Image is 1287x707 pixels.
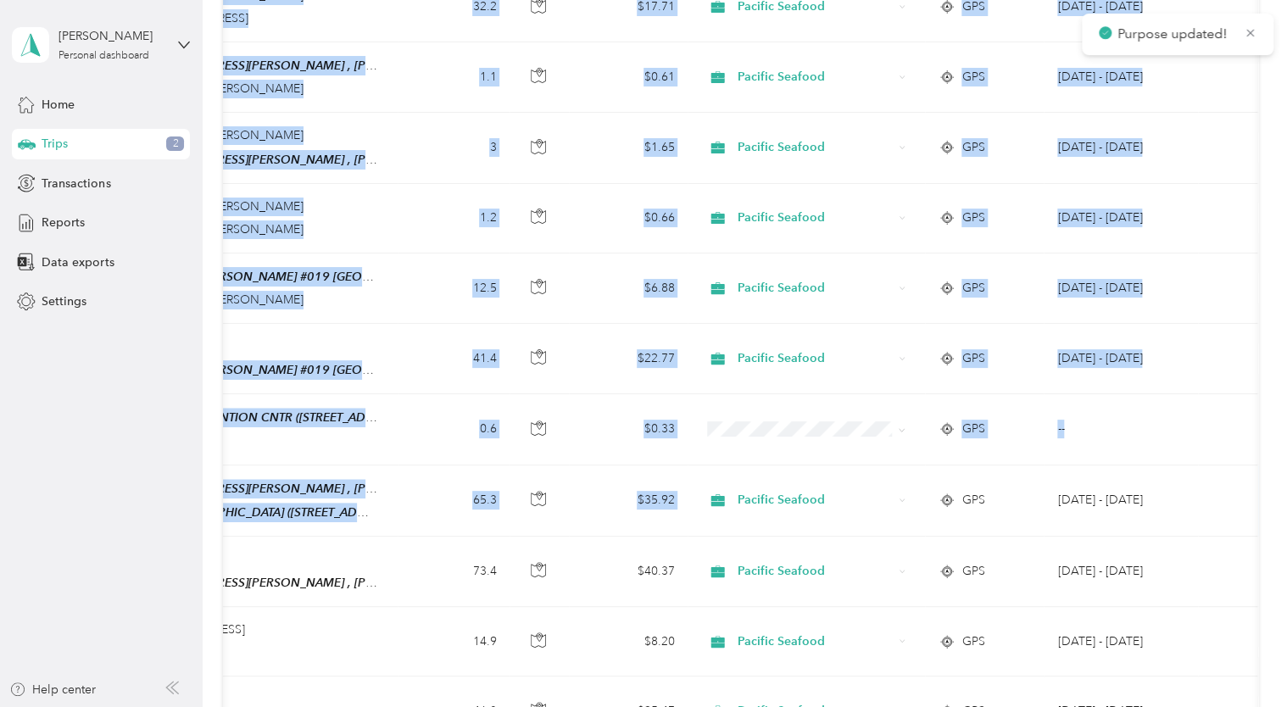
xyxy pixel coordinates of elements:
td: Sep 22 - Oct 5, 2025 [1044,113,1198,183]
span: GPS [961,279,984,298]
span: GPS [961,138,984,157]
span: [PERSON_NAME] [PERSON_NAME] #019 [GEOGRAPHIC_DATA] ([STREET_ADDRESS]) [102,363,569,377]
td: $1.65 [569,113,688,183]
td: Sep 22 - Oct 5, 2025 [1044,184,1198,253]
td: Sep 22 - Oct 5, 2025 [1044,42,1198,113]
span: Pacific Seafood [738,491,893,509]
span: GPS [961,632,984,651]
td: 3 [398,113,510,183]
td: 1.2 [398,184,510,253]
button: Help center [9,681,96,699]
span: Transactions [42,175,110,192]
span: GPS [961,209,984,227]
td: 1.1 [398,42,510,113]
span: GPS [961,68,984,86]
div: Personal dashboard [58,51,149,61]
td: Sep 22 - Oct 5, 2025 [1044,253,1198,324]
td: $40.37 [569,537,688,607]
td: Sep 22 - Oct 5, 2025 [1044,607,1198,676]
span: Pacific Seafood [738,138,893,157]
span: Home [42,96,75,114]
td: -- [1044,394,1198,465]
span: 2 [166,136,184,152]
td: Sep 22 - Oct 5, 2025 [1044,537,1198,607]
td: $0.33 [569,394,688,465]
td: 65.3 [398,465,510,537]
span: Pacific Seafood [738,632,893,651]
span: Pacific Seafood [738,562,893,581]
p: Purpose updated! [1117,24,1231,45]
td: $35.92 [569,465,688,537]
td: 14.9 [398,607,510,676]
td: Sep 22 - Oct 5, 2025 [1044,465,1198,537]
span: Data exports [42,253,114,271]
td: 41.4 [398,324,510,394]
td: $0.66 [569,184,688,253]
span: Settings [42,292,86,310]
span: LYNNWOOD CONVENTION CNTR ([STREET_ADDRESS]) [102,410,409,425]
span: [PERSON_NAME] [PERSON_NAME] #019 [GEOGRAPHIC_DATA] ([STREET_ADDRESS]) [102,270,569,284]
td: $8.20 [569,607,688,676]
td: Sep 22 - Oct 5, 2025 [1044,324,1198,394]
iframe: Everlance-gr Chat Button Frame [1192,612,1287,707]
span: Reports [42,214,85,231]
td: 0.6 [398,394,510,465]
span: SUSHI ZEN-[GEOGRAPHIC_DATA] ([STREET_ADDRESS]) [102,505,401,520]
td: $22.77 [569,324,688,394]
td: 73.4 [398,537,510,607]
span: GPS [961,562,984,581]
span: Pacific Seafood [738,279,893,298]
span: Pacific Seafood [738,349,893,368]
span: GPS [961,491,984,509]
span: GPS [961,420,984,438]
span: GPS [961,349,984,368]
td: $0.61 [569,42,688,113]
span: Pacific Seafood [738,209,893,227]
td: 12.5 [398,253,510,324]
td: $6.88 [569,253,688,324]
span: Pacific Seafood [738,68,893,86]
span: Trips [42,135,68,153]
div: [PERSON_NAME] [58,27,164,45]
